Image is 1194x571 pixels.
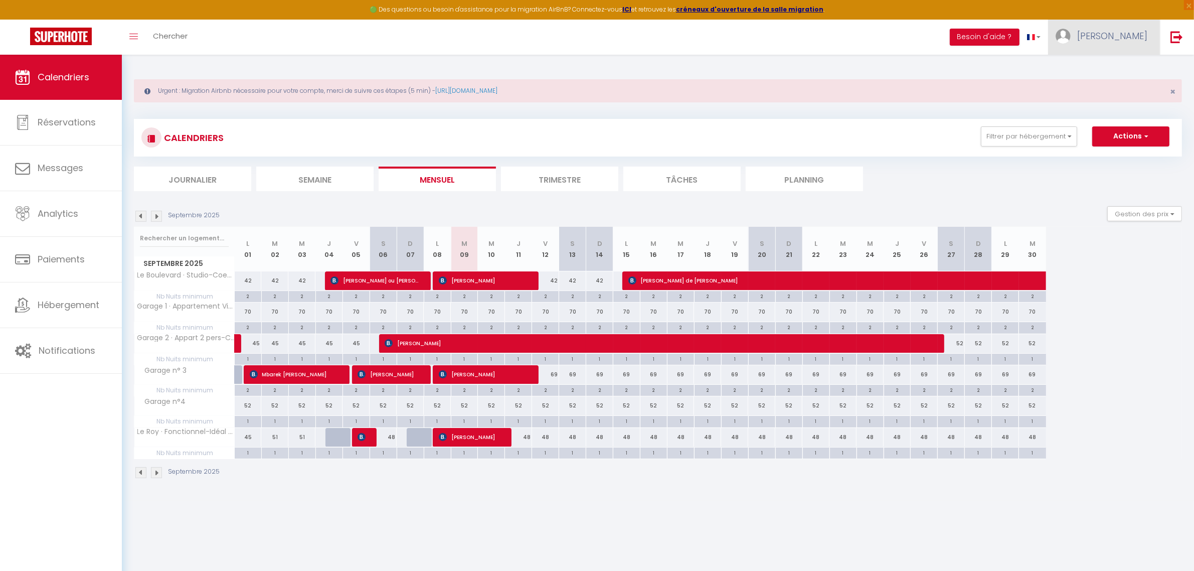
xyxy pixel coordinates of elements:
[262,385,288,394] div: 2
[559,291,586,301] div: 2
[397,303,424,321] div: 70
[802,365,829,384] div: 69
[938,291,964,301] div: 2
[586,303,613,321] div: 70
[397,354,424,363] div: 1
[628,271,997,290] span: [PERSON_NAME] de [PERSON_NAME]
[857,322,884,332] div: 2
[379,167,496,191] li: Mensuel
[1019,334,1046,353] div: 52
[597,239,602,248] abbr: D
[381,239,386,248] abbr: S
[261,334,288,353] div: 45
[992,334,1019,353] div: 52
[746,167,863,191] li: Planning
[776,322,802,332] div: 2
[39,344,95,357] span: Notifications
[722,385,748,394] div: 2
[749,385,775,394] div: 2
[136,334,236,342] span: Garage 2 · Appart 2 pers-Centre ville-[GEOGRAPHIC_DATA]
[289,385,315,394] div: 2
[262,354,288,363] div: 1
[1019,365,1046,384] div: 69
[316,291,343,301] div: 2
[250,365,340,384] span: Mbarek [PERSON_NAME]
[667,227,695,271] th: 17
[343,303,370,321] div: 70
[38,162,83,174] span: Messages
[830,385,857,394] div: 2
[370,227,397,271] th: 06
[760,239,764,248] abbr: S
[136,303,236,310] span: Garage 1 · Appartement Vintage spacieux-centre ville-2 pers
[884,365,911,384] div: 69
[235,396,262,415] div: 52
[134,354,234,365] span: Nb Nuits minimum
[830,322,857,332] div: 2
[439,271,529,290] span: [PERSON_NAME]
[358,427,367,447] span: [PERSON_NAME]
[676,5,823,14] a: créneaux d'ouverture de la salle migration
[505,227,532,271] th: 11
[695,354,721,363] div: 1
[134,322,234,333] span: Nb Nuits minimum
[911,365,938,384] div: 69
[695,322,721,332] div: 2
[289,354,315,363] div: 1
[397,385,424,394] div: 2
[640,303,667,321] div: 70
[235,291,261,301] div: 2
[451,291,478,301] div: 2
[884,322,911,332] div: 2
[748,303,775,321] div: 70
[505,322,532,332] div: 2
[136,271,236,279] span: Le Boulevard · Studio-Coeur de ville-Bd des Pyrenées-Calme
[938,322,964,332] div: 2
[911,322,937,332] div: 2
[857,291,884,301] div: 2
[802,303,829,321] div: 70
[288,227,315,271] th: 03
[397,322,424,332] div: 2
[965,354,991,363] div: 1
[965,303,992,321] div: 70
[749,291,775,301] div: 2
[134,385,234,396] span: Nb Nuits minimum
[327,239,331,248] abbr: J
[667,291,694,301] div: 2
[1170,31,1183,43] img: logout
[613,385,640,394] div: 2
[559,271,586,290] div: 42
[965,334,992,353] div: 52
[354,239,359,248] abbr: V
[559,227,586,271] th: 13
[261,303,288,321] div: 70
[695,291,721,301] div: 2
[424,322,451,332] div: 2
[505,354,532,363] div: 1
[613,227,640,271] th: 15
[235,322,261,332] div: 2
[38,116,96,128] span: Réservations
[543,239,548,248] abbr: V
[640,227,667,271] th: 16
[586,354,613,363] div: 1
[424,354,451,363] div: 1
[667,365,695,384] div: 69
[488,239,494,248] abbr: M
[501,167,618,191] li: Trimestre
[505,303,532,321] div: 70
[246,239,249,248] abbr: L
[884,227,911,271] th: 25
[408,239,413,248] abbr: D
[532,322,559,332] div: 2
[38,253,85,265] span: Paiements
[532,291,559,301] div: 2
[721,365,748,384] div: 69
[613,291,640,301] div: 2
[965,385,991,394] div: 2
[803,291,829,301] div: 2
[938,334,965,353] div: 52
[370,322,397,332] div: 2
